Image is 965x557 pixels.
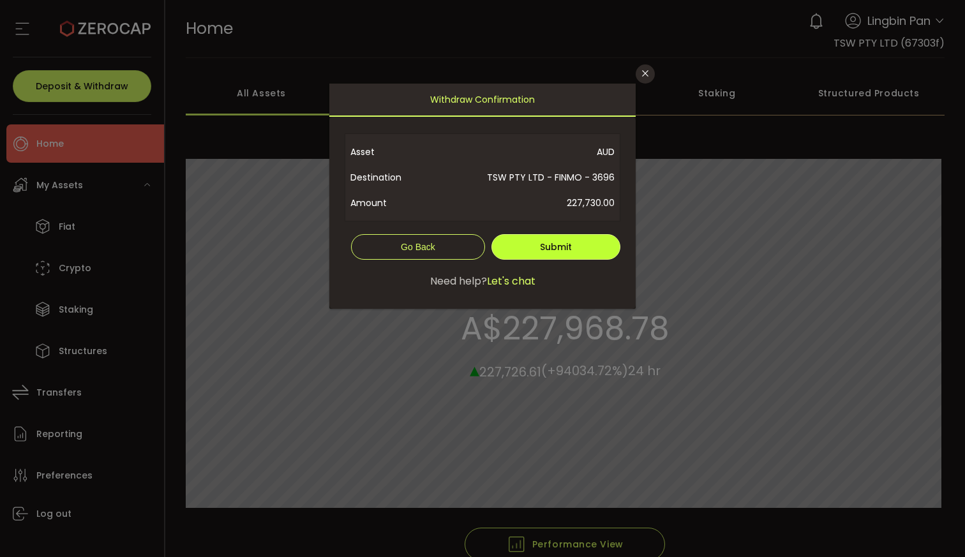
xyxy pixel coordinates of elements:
span: Asset [350,139,431,165]
div: dialog [329,84,636,309]
span: Withdraw Confirmation [430,84,535,115]
button: Go Back [351,234,485,260]
button: Submit [491,234,620,260]
span: 227,730.00 [431,190,615,216]
span: Go Back [401,242,435,252]
button: Close [636,64,655,84]
span: Need help? [430,274,487,289]
span: TSW PTY LTD - FINMO - 3696 [431,165,615,190]
span: Let's chat [487,274,535,289]
span: Amount [350,190,431,216]
span: Destination [350,165,431,190]
iframe: Chat Widget [813,419,965,557]
span: Submit [540,241,572,253]
span: AUD [431,139,615,165]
